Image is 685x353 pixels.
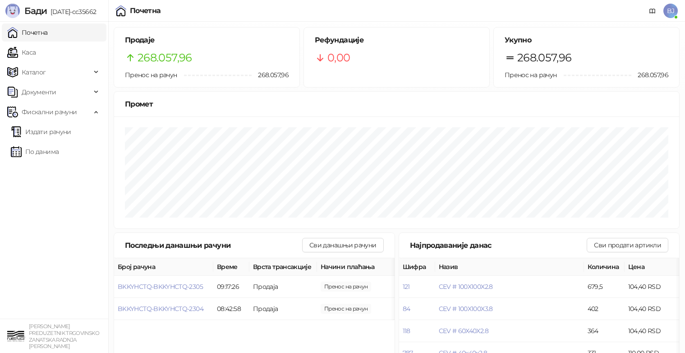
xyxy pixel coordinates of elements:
button: 118 [403,327,410,335]
span: Пренос на рачун [505,71,556,79]
td: Продаја [249,276,317,298]
span: 203.924,96 [321,282,371,292]
span: BJ [663,4,678,18]
button: Сви продати артикли [587,238,668,252]
th: Врста трансакције [249,258,317,276]
span: 64.133,00 [321,304,371,314]
span: Бади [24,5,47,16]
a: Почетна [7,23,48,42]
td: 364 [584,320,625,342]
span: Каталог [22,63,46,81]
h5: Укупно [505,35,668,46]
div: Почетна [130,7,161,14]
td: Продаја [249,298,317,320]
td: 679,5 [584,276,625,298]
img: 64x64-companyLogo-82da5d90-fd56-4d4e-a6cd-cc51c66be7ee.png [7,327,25,345]
button: 121 [403,283,410,291]
button: 84 [403,305,410,313]
th: Количина [584,258,625,276]
button: BKKYHCTQ-BKKYHCTQ-2305 [118,283,203,291]
div: Промет [125,98,668,110]
span: Документи [22,83,56,101]
span: 0,00 [327,49,350,66]
small: [PERSON_NAME] PREDUZETNIK TRGOVINSKO ZANATSKA RADNJA [PERSON_NAME] [29,323,99,349]
td: 09:17:26 [213,276,249,298]
a: Издати рачуни [11,123,71,141]
span: 268.057,96 [138,49,192,66]
th: Број рачуна [114,258,213,276]
th: Начини плаћања [317,258,407,276]
th: Време [213,258,249,276]
th: Назив [435,258,584,276]
h5: Рефундације [315,35,478,46]
a: Документација [645,4,660,18]
th: Шифра [399,258,435,276]
a: Каса [7,43,36,61]
button: CEV # 100X100X2.8 [439,283,493,291]
span: [DATE]-cc35662 [47,8,96,16]
button: Сви данашњи рачуни [302,238,383,252]
div: Последњи данашњи рачуни [125,240,302,251]
span: Пренос на рачун [125,71,177,79]
span: 268.057,96 [252,70,289,80]
div: Најпродаваније данас [410,240,587,251]
button: BKKYHCTQ-BKKYHCTQ-2304 [118,305,203,313]
span: 268.057,96 [517,49,572,66]
h5: Продаје [125,35,289,46]
td: 08:42:58 [213,298,249,320]
td: 402 [584,298,625,320]
span: Фискални рачуни [22,103,77,121]
button: CEV # 100X100X3.8 [439,305,493,313]
img: Logo [5,4,20,18]
a: По данима [11,143,59,161]
button: CEV # 60X40X2.8 [439,327,488,335]
span: 268.057,96 [631,70,668,80]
